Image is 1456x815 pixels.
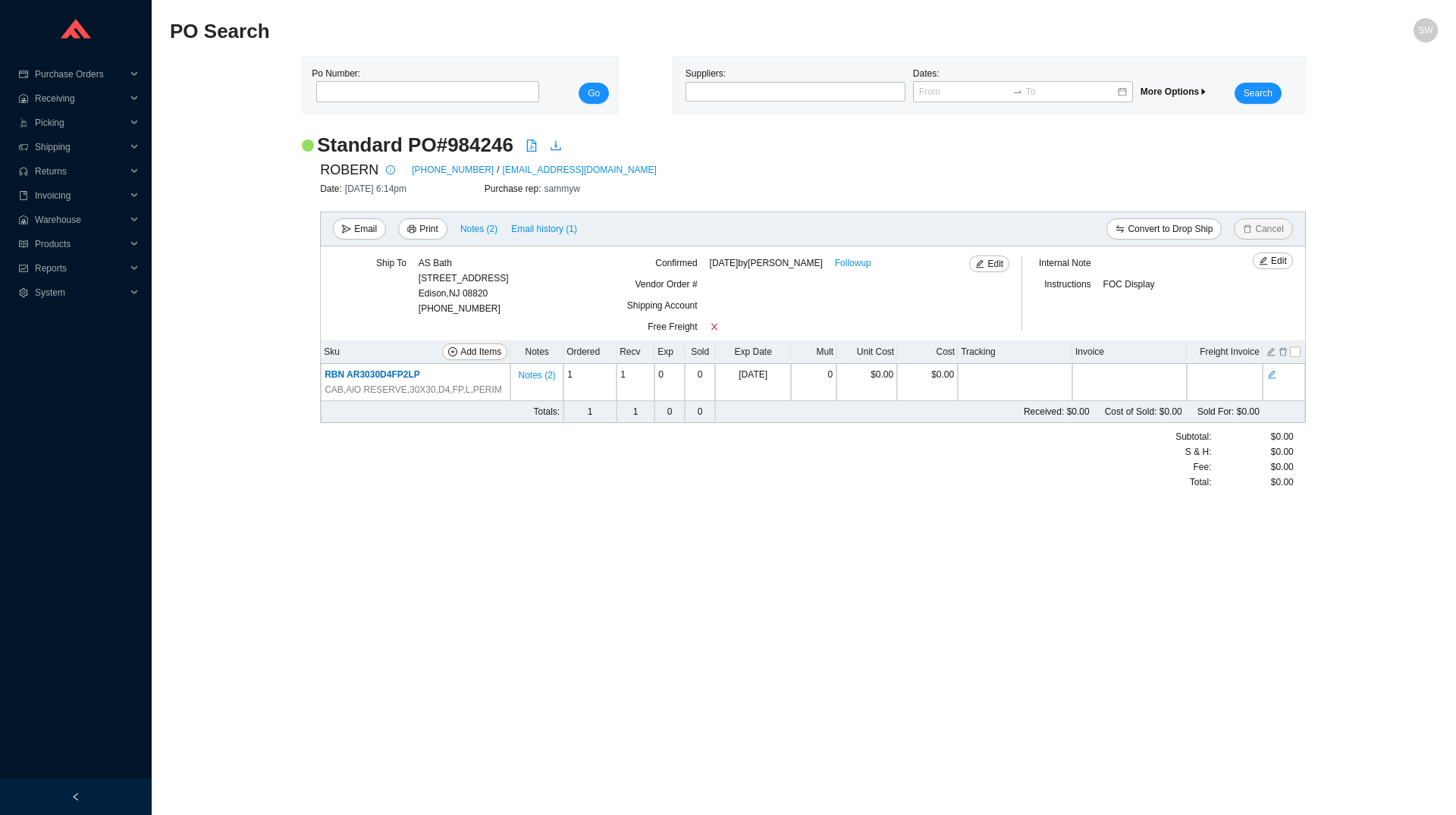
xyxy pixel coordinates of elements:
[18,240,29,249] span: read
[1278,345,1288,356] button: delete
[398,218,447,240] button: printerPrint
[382,165,399,174] span: info-circle
[510,218,578,240] button: Email history (1)
[1271,459,1294,475] span: $0.00
[460,344,501,359] span: Add Items
[503,162,657,177] a: [EMAIL_ADDRESS][DOMAIN_NAME]
[1418,18,1432,42] span: SW
[563,340,617,364] th: Ordered
[18,167,29,176] span: customer-service
[685,340,715,364] th: Sold
[325,382,502,397] span: CAB,AiO RESERVE,30X30,D4,FP,L,PERIM
[791,340,836,364] th: Mult
[526,139,538,155] a: file-pdf
[419,255,509,316] div: [PHONE_NUMBER]
[317,132,513,158] h2: Standard PO # 984246
[533,406,560,417] span: Totals:
[836,364,897,401] td: $0.00
[969,255,1009,272] button: editEdit
[442,343,507,360] button: plus-circleAdd Items
[35,281,126,305] span: System
[312,66,535,104] div: Po Number:
[654,340,685,364] th: Exp
[517,367,556,378] button: Notes (2)
[485,183,544,194] span: Purchase rep:
[448,347,457,358] span: plus-circle
[18,191,29,200] span: book
[1012,86,1023,97] span: to
[1266,368,1277,378] button: edit
[987,256,1003,271] span: Edit
[919,84,1009,99] input: From
[710,322,719,331] span: close
[1026,84,1116,99] input: To
[1128,221,1213,237] span: Convert to Drop Ship
[1253,252,1293,269] button: editEdit
[791,401,1263,423] td: $0.00 $0.00 $0.00
[419,255,509,301] div: AS Bath [STREET_ADDRESS] Edison , NJ 08820
[320,183,345,194] span: Date:
[511,221,577,237] span: Email history (1)
[897,364,958,401] td: $0.00
[544,183,580,194] span: sammyw
[1039,258,1091,268] span: Internal Note
[909,66,1137,104] div: Dates:
[18,70,29,79] span: credit-card
[407,224,416,235] span: printer
[897,340,958,364] th: Cost
[324,343,507,360] div: Sku
[550,139,562,155] a: download
[620,369,626,380] span: 1
[320,158,378,181] span: ROBERN
[518,368,555,383] span: Notes ( 2 )
[354,221,377,237] span: Email
[1072,340,1187,364] th: Invoice
[35,135,126,159] span: Shipping
[635,279,698,290] span: Vendor Order #
[333,218,386,240] button: sendEmail
[715,364,791,401] td: [DATE]
[588,86,600,101] span: Go
[412,162,494,177] a: [PHONE_NUMBER]
[579,83,609,104] button: Go
[345,183,406,194] span: [DATE] 6:14pm
[35,159,126,183] span: Returns
[1212,429,1294,444] div: $0.00
[1190,475,1212,490] span: Total:
[685,364,715,401] td: 0
[35,208,126,232] span: Warehouse
[1175,429,1211,444] span: Subtotal:
[1199,87,1208,96] span: caret-right
[1235,83,1282,104] button: Search
[617,401,654,423] td: 1
[627,300,698,311] span: Shipping Account
[526,139,538,152] span: file-pdf
[1105,406,1157,417] span: Cost of Sold:
[419,221,438,237] span: Print
[958,340,1072,364] th: Tracking
[325,369,420,380] span: RBN AR3030D4FP2LP
[1116,224,1125,235] span: swap
[648,321,697,332] span: Free Freight
[1266,345,1276,356] button: edit
[1103,277,1244,298] div: FOC Display
[18,264,29,273] span: fund
[510,340,563,364] th: Notes
[836,340,897,364] th: Unit Cost
[682,66,909,104] div: Suppliers:
[376,258,406,268] span: Ship To
[563,364,617,401] td: 1
[18,288,29,297] span: setting
[497,162,499,177] span: /
[1197,406,1235,417] span: Sold For:
[378,159,400,180] button: info-circle
[35,183,126,208] span: Invoicing
[1044,279,1090,290] span: Instructions
[170,18,1121,45] h2: PO Search
[35,86,126,111] span: Receiving
[342,224,351,235] span: send
[35,62,126,86] span: Purchase Orders
[1244,86,1272,101] span: Search
[1141,86,1208,97] span: More Options
[550,139,562,152] span: download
